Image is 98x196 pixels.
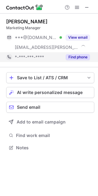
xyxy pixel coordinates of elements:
[17,90,83,95] span: AI write personalized message
[17,75,84,80] div: Save to List / ATS / CRM
[6,87,94,98] button: AI write personalized message
[6,4,43,11] img: ContactOut v5.3.10
[6,18,47,25] div: [PERSON_NAME]
[6,72,94,83] button: save-profile-one-click
[6,143,94,152] button: Notes
[16,133,92,138] span: Find work email
[15,35,57,40] span: ***@[DOMAIN_NAME]
[17,105,40,110] span: Send email
[66,54,90,60] button: Reveal Button
[16,145,92,151] span: Notes
[6,116,94,127] button: Add to email campaign
[6,25,94,31] div: Marketing Manager
[6,102,94,113] button: Send email
[6,131,94,140] button: Find work email
[15,45,79,50] span: [EMAIL_ADDRESS][PERSON_NAME][DOMAIN_NAME]
[17,120,66,124] span: Add to email campaign
[66,34,90,41] button: Reveal Button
